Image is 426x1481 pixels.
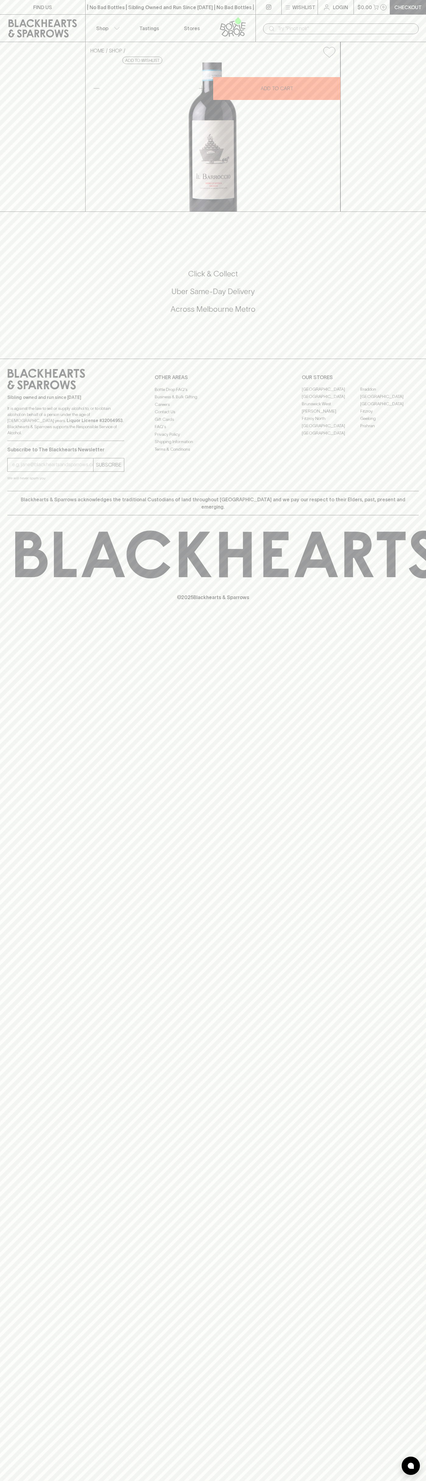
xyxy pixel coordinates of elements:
[360,400,419,408] a: [GEOGRAPHIC_DATA]
[302,386,360,393] a: [GEOGRAPHIC_DATA]
[109,48,122,53] a: SHOP
[128,15,171,42] a: Tastings
[302,430,360,437] a: [GEOGRAPHIC_DATA]
[7,394,124,400] p: Sibling owned and run since [DATE]
[7,475,124,481] p: We will never spam you
[155,416,272,423] a: Gift Cards
[213,77,340,100] button: ADD TO CART
[67,418,123,423] strong: Liquor License #32064953
[292,4,315,11] p: Wishlist
[155,438,272,446] a: Shipping Information
[7,446,124,453] p: Subscribe to The Blackhearts Newsletter
[155,386,272,393] a: Bottle Drop FAQ's
[12,460,93,470] input: e.g. jane@blackheartsandsparrows.com.au
[7,286,419,297] h5: Uber Same-Day Delivery
[155,374,272,381] p: OTHER AREAS
[302,374,419,381] p: OUR STORES
[7,304,419,314] h5: Across Melbourne Metro
[90,48,104,53] a: HOME
[333,4,348,11] p: Login
[33,4,52,11] p: FIND US
[155,393,272,401] a: Business & Bulk Gifting
[96,461,121,468] p: SUBSCRIBE
[302,415,360,422] a: Fitzroy North
[93,458,124,471] button: SUBSCRIBE
[96,25,108,32] p: Shop
[184,25,200,32] p: Stores
[360,422,419,430] a: Prahran
[155,408,272,416] a: Contact Us
[7,244,419,346] div: Call to action block
[278,24,414,34] input: Try "Pinot noir"
[261,85,293,92] p: ADD TO CART
[139,25,159,32] p: Tastings
[382,5,385,9] p: 0
[302,400,360,408] a: Brunswick West
[155,446,272,453] a: Terms & Conditions
[394,4,422,11] p: Checkout
[7,405,124,436] p: It is against the law to sell or supply alcohol to, or to obtain alcohol on behalf of a person un...
[357,4,372,11] p: $0.00
[360,393,419,400] a: [GEOGRAPHIC_DATA]
[321,44,338,60] button: Add to wishlist
[171,15,213,42] a: Stores
[302,408,360,415] a: [PERSON_NAME]
[86,62,340,211] img: 40494.png
[302,422,360,430] a: [GEOGRAPHIC_DATA]
[302,393,360,400] a: [GEOGRAPHIC_DATA]
[122,57,162,64] button: Add to wishlist
[7,269,419,279] h5: Click & Collect
[155,401,272,408] a: Careers
[360,415,419,422] a: Geelong
[155,423,272,431] a: FAQ's
[12,496,414,510] p: Blackhearts & Sparrows acknowledges the traditional Custodians of land throughout [GEOGRAPHIC_DAT...
[408,1463,414,1469] img: bubble-icon
[360,386,419,393] a: Braddon
[360,408,419,415] a: Fitzroy
[155,431,272,438] a: Privacy Policy
[86,15,128,42] button: Shop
